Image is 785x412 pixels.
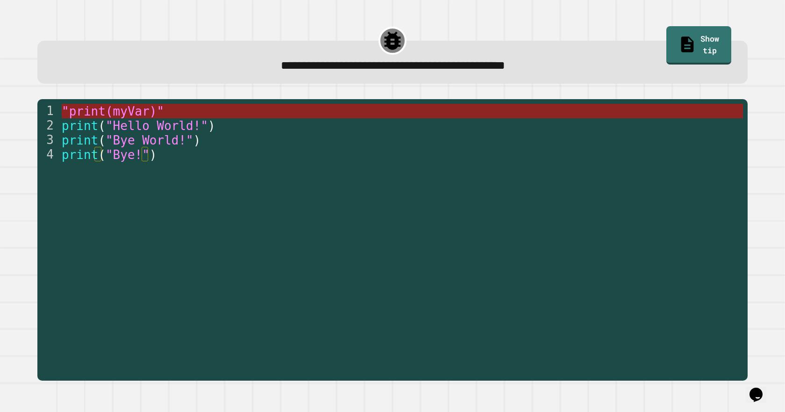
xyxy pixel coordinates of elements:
[150,148,157,162] span: )
[106,133,193,147] span: "Bye World!"
[37,104,60,118] div: 1
[193,133,201,147] span: )
[208,119,215,133] span: )
[37,133,60,147] div: 3
[746,375,776,403] iframe: chat widget
[62,133,98,147] span: print
[62,119,98,133] span: print
[666,26,731,64] a: Show tip
[99,133,106,147] span: (
[99,148,106,162] span: (
[106,119,208,133] span: "Hello World!"
[37,147,60,162] div: 4
[62,148,98,162] span: print
[62,104,164,118] span: "print(myVar)"
[37,118,60,133] div: 2
[99,119,106,133] span: (
[106,148,150,162] span: "Bye!"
